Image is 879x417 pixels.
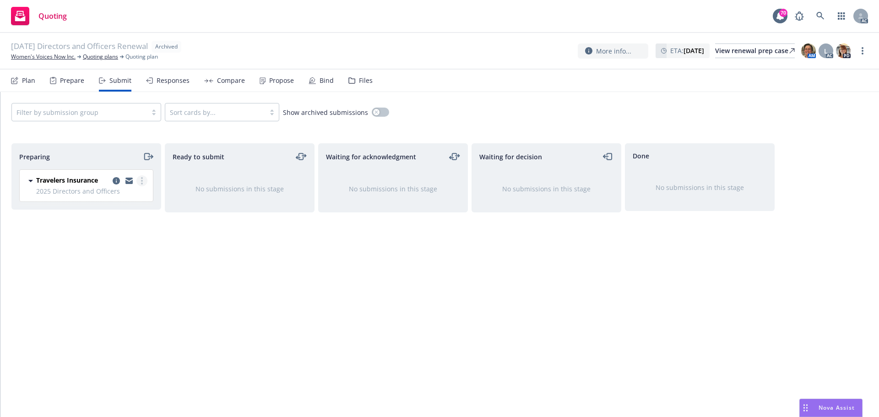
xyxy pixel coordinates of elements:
a: View renewal prep case [715,43,795,58]
div: Submit [109,77,131,84]
strong: [DATE] [684,46,704,55]
a: Quoting plans [83,53,118,61]
span: Quoting plan [125,53,158,61]
a: Search [811,7,830,25]
span: Quoting [38,12,67,20]
div: No submissions in this stage [333,184,453,194]
div: View renewal prep case [715,44,795,58]
div: Propose [269,77,294,84]
span: Show archived submissions [283,108,368,117]
div: 70 [779,9,787,17]
span: Waiting for decision [479,152,542,162]
button: Nova Assist [799,399,863,417]
div: Files [359,77,373,84]
a: Report a Bug [790,7,808,25]
span: Waiting for acknowledgment [326,152,416,162]
span: Travelers Insurance [36,175,98,185]
a: moveLeft [602,151,613,162]
div: Plan [22,77,35,84]
a: moveRight [142,151,153,162]
div: No submissions in this stage [180,184,299,194]
div: Responses [157,77,190,84]
a: Switch app [832,7,851,25]
span: [DATE] Directors and Officers Renewal [11,41,148,53]
a: more [857,45,868,56]
div: Compare [217,77,245,84]
img: photo [836,43,851,58]
a: copy logging email [124,175,135,186]
span: ETA : [670,46,704,55]
span: Done [633,151,649,161]
button: More info... [578,43,648,59]
a: moveLeftRight [296,151,307,162]
div: Bind [320,77,334,84]
span: Ready to submit [173,152,224,162]
span: Preparing [19,152,50,162]
div: No submissions in this stage [487,184,606,194]
img: photo [801,43,816,58]
div: No submissions in this stage [640,183,760,192]
div: Prepare [60,77,84,84]
a: copy logging email [111,175,122,186]
a: Women's Voices Now Inc. [11,53,76,61]
span: Nova Assist [819,404,855,412]
div: Drag to move [800,399,811,417]
span: Archived [155,43,178,51]
a: Quoting [7,3,71,29]
span: L [824,46,828,56]
a: more [136,175,147,186]
a: moveLeftRight [449,151,460,162]
span: More info... [596,46,631,56]
span: 2025 Directors and Officers [36,186,147,196]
